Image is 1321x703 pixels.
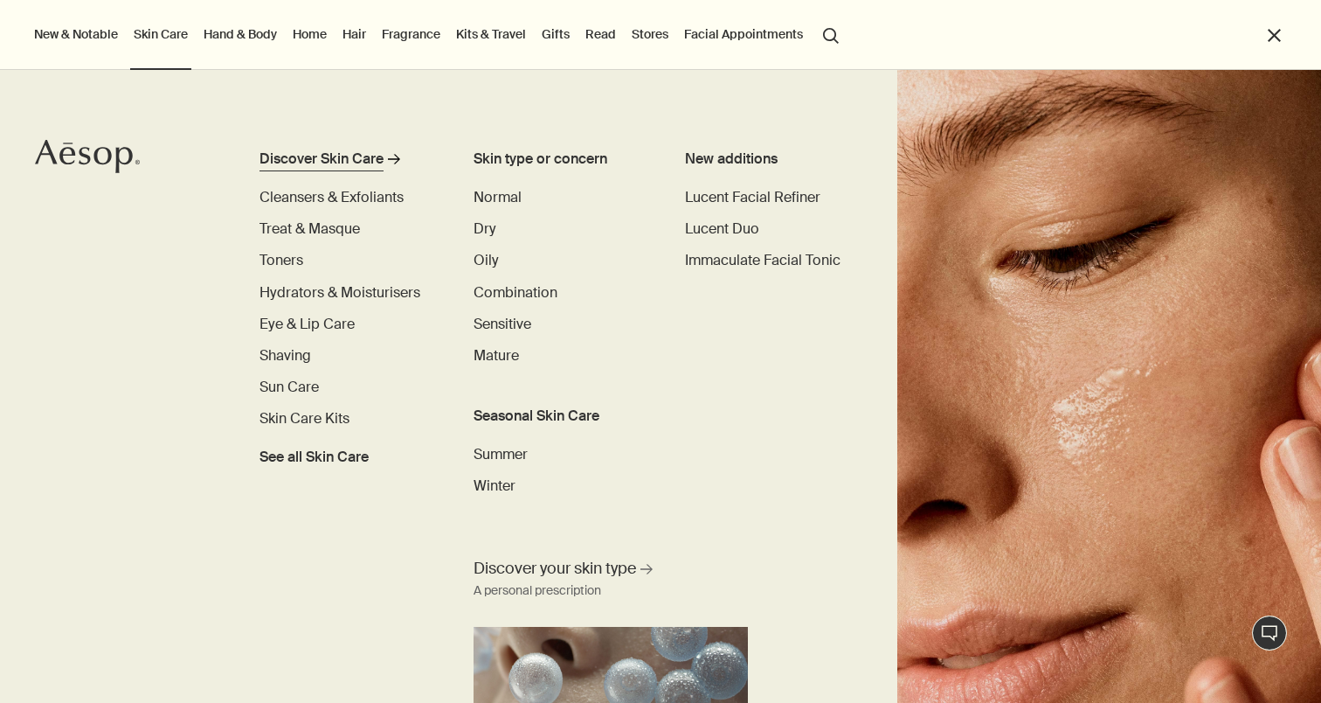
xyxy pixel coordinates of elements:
[474,444,528,465] a: Summer
[685,250,840,271] a: Immaculate Facial Tonic
[259,149,433,177] a: Discover Skin Care
[259,187,404,208] a: Cleansers & Exfoliants
[474,149,646,170] h3: Skin type or concern
[259,149,384,170] div: Discover Skin Care
[474,283,557,302] span: Combination
[259,251,303,269] span: Toners
[259,219,360,240] a: Treat & Masque
[685,149,857,170] div: New additions
[200,23,280,45] a: Hand & Body
[259,314,355,335] a: Eye & Lip Care
[453,23,529,45] a: Kits & Travel
[474,219,496,240] a: Dry
[685,219,759,240] a: Lucent Duo
[1252,616,1287,651] button: Chat en direct
[378,23,444,45] a: Fragrance
[259,346,311,365] span: Shaving
[259,378,319,396] span: Sun Care
[474,476,515,497] a: Winter
[474,315,531,333] span: Sensitive
[474,314,531,335] a: Sensitive
[35,139,140,174] svg: Aesop
[897,70,1321,703] img: Woman holding her face with her hands
[474,406,646,427] h3: Seasonal Skin Care
[339,23,370,45] a: Hair
[259,345,311,366] a: Shaving
[259,409,349,428] span: Skin Care Kits
[259,315,355,333] span: Eye & Lip Care
[474,250,499,271] a: Oily
[474,188,522,206] span: Normal
[259,377,319,398] a: Sun Care
[259,447,369,468] span: See all Skin Care
[815,17,847,51] button: Open search
[31,135,144,183] a: Aesop
[259,408,349,429] a: Skin Care Kits
[474,345,519,366] a: Mature
[474,346,519,365] span: Mature
[474,251,499,269] span: Oily
[259,440,369,468] a: See all Skin Care
[259,283,420,302] span: Hydrators & Moisturisers
[474,219,496,238] span: Dry
[31,23,121,45] button: New & Notable
[628,23,672,45] button: Stores
[685,187,820,208] a: Lucent Facial Refiner
[474,187,522,208] a: Normal
[685,251,840,269] span: Immaculate Facial Tonic
[289,23,330,45] a: Home
[474,282,557,303] a: Combination
[474,477,515,495] span: Winter
[685,188,820,206] span: Lucent Facial Refiner
[474,558,636,580] span: Discover your skin type
[582,23,619,45] a: Read
[259,282,420,303] a: Hydrators & Moisturisers
[474,445,528,463] span: Summer
[681,23,806,45] a: Facial Appointments
[1264,25,1284,45] button: Close the Menu
[259,250,303,271] a: Toners
[259,188,404,206] span: Cleansers & Exfoliants
[259,219,360,238] span: Treat & Masque
[130,23,191,45] a: Skin Care
[685,219,759,238] span: Lucent Duo
[474,581,601,602] div: A personal prescription
[538,23,573,45] a: Gifts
